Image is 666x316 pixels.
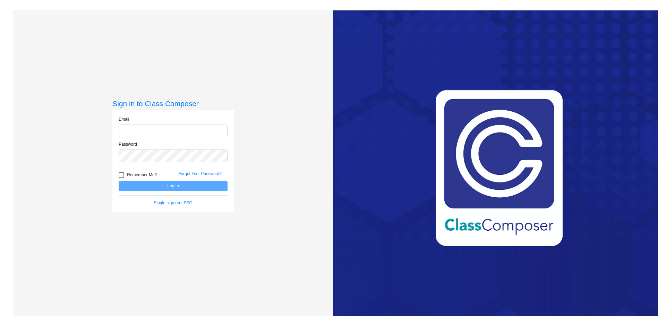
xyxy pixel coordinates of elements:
[178,171,222,176] a: Forgot Your Password?
[119,116,129,122] label: Email
[154,200,193,205] a: Single sign on - SSO
[127,171,157,179] span: Remember Me?
[119,181,228,191] button: Log In
[112,99,234,108] h3: Sign in to Class Composer
[119,141,137,147] label: Password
